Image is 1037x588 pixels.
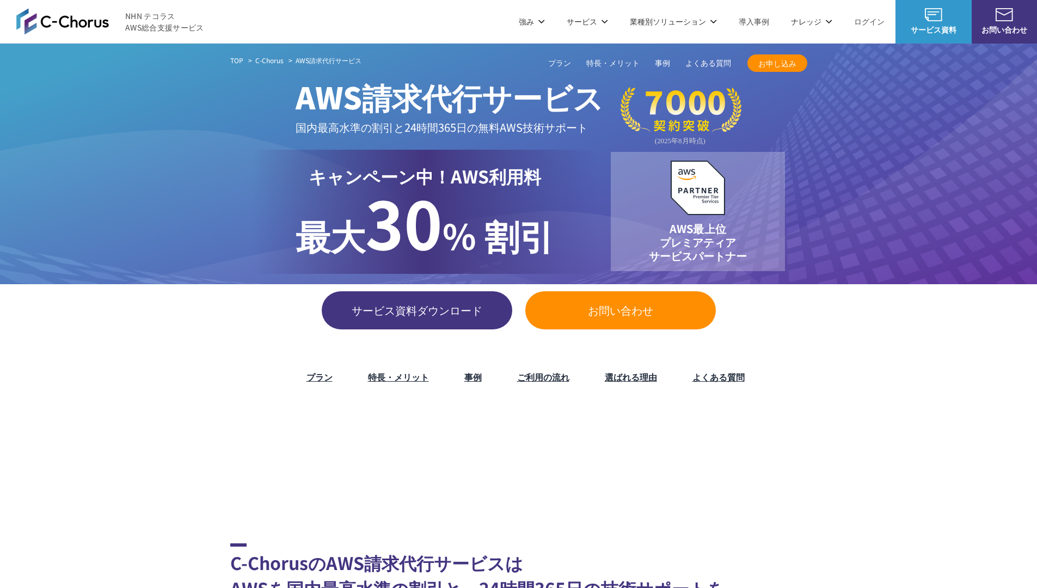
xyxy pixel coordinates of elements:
[605,370,657,383] a: 選ばれる理由
[747,58,807,69] span: お申し込み
[567,16,608,27] p: サービス
[363,467,450,511] img: 世界貿易センタービルディング
[296,189,554,261] p: % 割引
[464,370,482,383] a: 事例
[296,75,603,118] span: AWS請求代行サービス
[621,87,741,145] img: 契約件数
[671,161,725,215] img: AWSプレミアティアサービスパートナー
[210,413,297,456] img: 住友生命保険相互
[586,58,640,69] a: 特長・メリット
[559,467,646,511] img: 国境なき医師団
[754,467,842,511] img: 慶應義塾
[692,370,745,383] a: よくある質問
[739,16,769,27] a: 導入事例
[798,413,885,456] img: 共同通信デジタル
[112,413,199,456] img: ミズノ
[296,210,365,260] span: 最大
[322,302,512,318] span: サービス資料ダウンロード
[685,58,731,69] a: よくある質問
[747,54,807,72] a: お申し込み
[230,56,243,65] a: TOP
[548,58,571,69] a: プラン
[791,16,832,27] p: ナレッジ
[602,413,689,456] img: 東京書籍
[461,467,548,511] img: クリーク・アンド・リバー
[517,370,569,383] a: ご利用の流れ
[895,24,972,35] span: サービス資料
[69,467,156,511] img: スペースシャワー
[322,291,512,329] a: サービス資料ダウンロード
[365,174,443,269] span: 30
[630,16,717,27] p: 業種別ソリューション
[265,467,352,511] img: エイチーム
[519,16,545,27] p: 強み
[655,58,670,69] a: 事例
[649,222,747,262] p: AWS最上位 プレミアティア サービスパートナー
[16,8,204,34] a: AWS総合支援サービス C-Chorus NHN テコラスAWS総合支援サービス
[852,467,940,511] img: 早稲田大学
[14,413,101,456] img: 三菱地所
[255,56,284,65] a: C-Chorus
[854,16,885,27] a: ログイン
[406,413,493,456] img: エアトリ
[525,291,716,329] a: お問い合わせ
[16,8,109,34] img: AWS総合支援サービス C-Chorus
[308,413,395,456] img: フジモトHD
[925,8,942,21] img: AWS総合支援サービス C-Chorus サービス資料
[296,56,361,65] span: AWS請求代行サービス
[972,24,1037,35] span: お問い合わせ
[504,413,591,456] img: ヤマサ醤油
[700,413,787,456] img: クリスピー・クリーム・ドーナツ
[306,370,333,383] a: プラン
[896,413,983,456] img: まぐまぐ
[252,150,598,274] a: キャンペーン中！AWS利用料 最大30% 割引
[525,302,716,318] span: お問い合わせ
[996,8,1013,21] img: お問い合わせ
[125,10,204,33] span: NHN テコラス AWS総合支援サービス
[167,467,254,511] img: ファンコミュニケーションズ
[296,118,603,136] p: 国内最高水準の割引と 24時間365日の無料AWS技術サポート
[368,370,429,383] a: 特長・メリット
[656,467,744,511] img: 日本財団
[296,163,554,189] p: キャンペーン中！AWS利用料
